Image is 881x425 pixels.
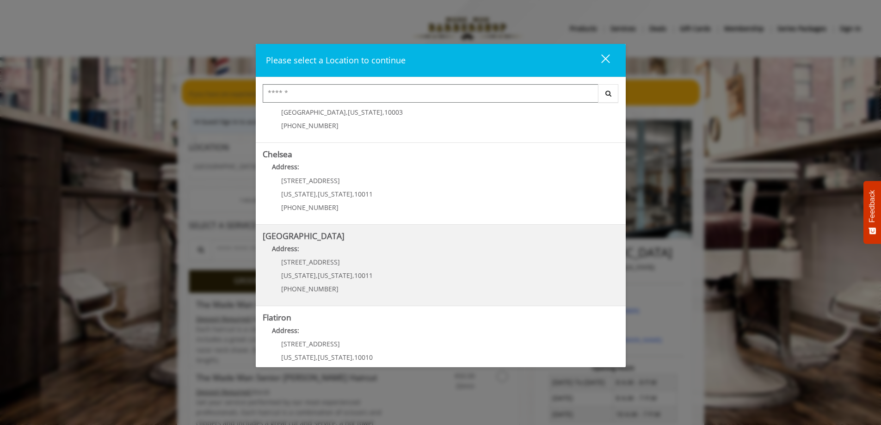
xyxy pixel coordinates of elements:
[318,353,352,362] span: [US_STATE]
[584,51,616,70] button: close dialog
[281,176,340,185] span: [STREET_ADDRESS]
[316,190,318,198] span: ,
[591,54,609,68] div: close dialog
[384,108,403,117] span: 10003
[352,353,354,362] span: ,
[352,190,354,198] span: ,
[281,203,339,212] span: [PHONE_NUMBER]
[281,121,339,130] span: [PHONE_NUMBER]
[352,271,354,280] span: ,
[603,90,614,97] i: Search button
[272,244,299,253] b: Address:
[318,190,352,198] span: [US_STATE]
[281,353,316,362] span: [US_STATE]
[316,271,318,280] span: ,
[868,190,876,222] span: Feedback
[281,190,316,198] span: [US_STATE]
[281,339,340,348] span: [STREET_ADDRESS]
[346,108,348,117] span: ,
[281,108,346,117] span: [GEOGRAPHIC_DATA]
[354,353,373,362] span: 10010
[263,148,292,160] b: Chelsea
[272,162,299,171] b: Address:
[263,84,598,103] input: Search Center
[316,353,318,362] span: ,
[281,284,339,293] span: [PHONE_NUMBER]
[263,230,345,241] b: [GEOGRAPHIC_DATA]
[266,55,406,66] span: Please select a Location to continue
[281,258,340,266] span: [STREET_ADDRESS]
[382,108,384,117] span: ,
[272,326,299,335] b: Address:
[281,271,316,280] span: [US_STATE]
[863,181,881,244] button: Feedback - Show survey
[263,84,619,107] div: Center Select
[318,271,352,280] span: [US_STATE]
[348,108,382,117] span: [US_STATE]
[354,271,373,280] span: 10011
[354,190,373,198] span: 10011
[263,312,291,323] b: Flatiron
